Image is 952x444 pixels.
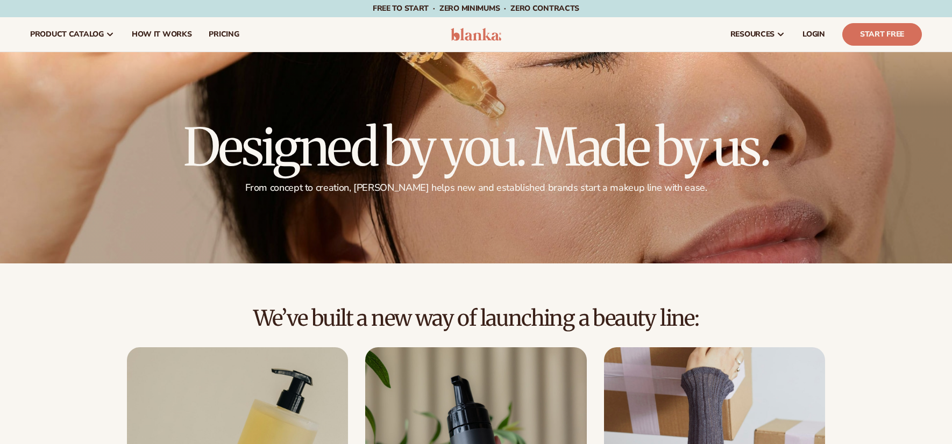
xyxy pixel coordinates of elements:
a: pricing [200,17,247,52]
a: LOGIN [794,17,834,52]
p: From concept to creation, [PERSON_NAME] helps new and established brands start a makeup line with... [183,182,769,194]
span: product catalog [30,30,104,39]
span: pricing [209,30,239,39]
img: logo [451,28,502,41]
span: LOGIN [802,30,825,39]
a: How It Works [123,17,201,52]
span: How It Works [132,30,192,39]
a: product catalog [22,17,123,52]
h1: Designed by you. Made by us. [183,121,769,173]
h2: We’ve built a new way of launching a beauty line: [30,306,922,330]
span: resources [730,30,775,39]
a: Start Free [842,23,922,46]
span: Free to start · ZERO minimums · ZERO contracts [373,3,579,13]
a: resources [722,17,794,52]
